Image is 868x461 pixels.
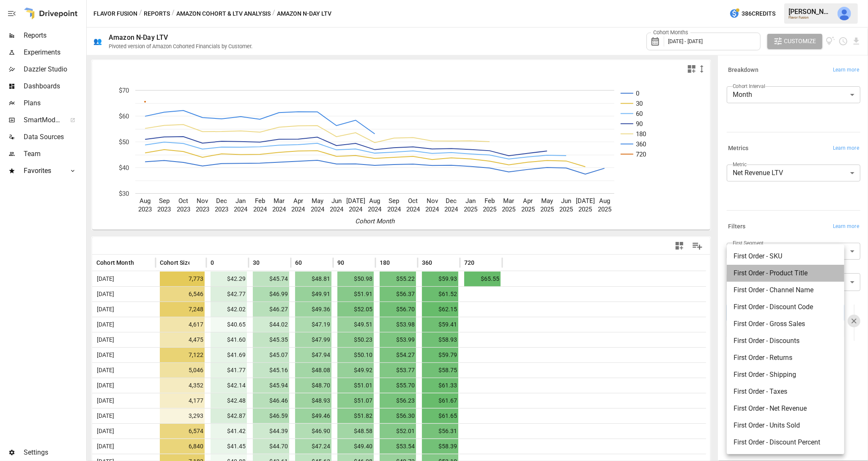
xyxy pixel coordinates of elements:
li: First Order - Shipping [727,366,844,383]
li: First Order - Channel Name [727,282,844,299]
li: First Order - Net Revenue [727,400,844,417]
li: First Order - SKU [727,248,844,265]
li: First Order - Discount Percent [727,434,844,451]
li: First Order - Product Title [727,265,844,282]
li: First Order - Discounts [727,332,844,349]
li: First Order - Gross Sales [727,316,844,332]
li: First Order - Discount Code [727,299,844,316]
li: First Order - Returns [727,349,844,366]
li: First Order - Taxes [727,383,844,400]
li: First Order - Units Sold [727,417,844,434]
